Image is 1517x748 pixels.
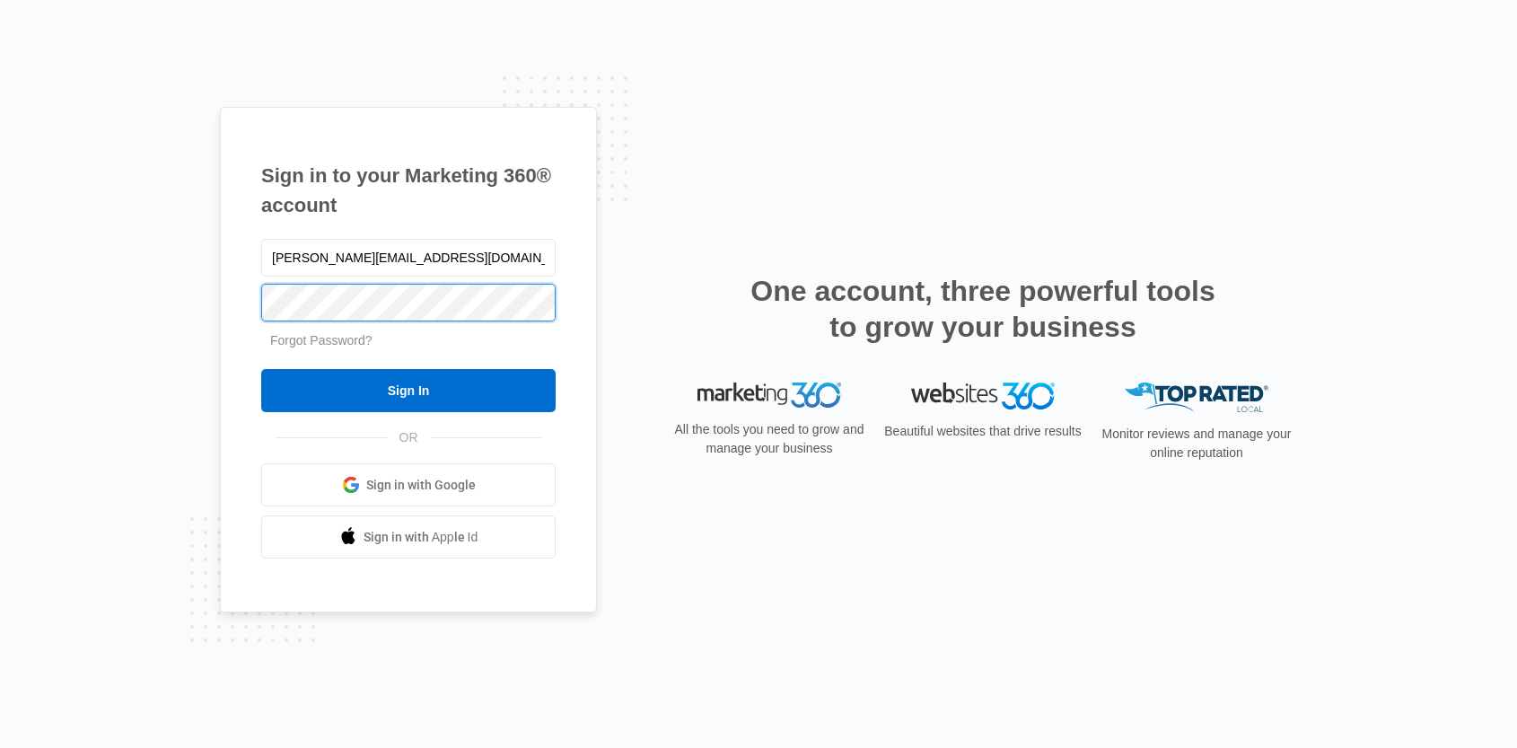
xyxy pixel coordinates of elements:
[270,333,373,348] a: Forgot Password?
[1096,425,1297,462] p: Monitor reviews and manage your online reputation
[366,476,476,495] span: Sign in with Google
[261,239,556,277] input: Email
[669,420,870,458] p: All the tools you need to grow and manage your business
[745,273,1221,345] h2: One account, three powerful tools to grow your business
[882,422,1083,441] p: Beautiful websites that drive results
[697,383,841,408] img: Marketing 360
[1125,383,1268,412] img: Top Rated Local
[364,528,478,547] span: Sign in with Apple Id
[261,463,556,506] a: Sign in with Google
[911,383,1055,409] img: Websites 360
[261,369,556,412] input: Sign In
[387,428,431,447] span: OR
[261,515,556,559] a: Sign in with Apple Id
[261,161,556,220] h1: Sign in to your Marketing 360® account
